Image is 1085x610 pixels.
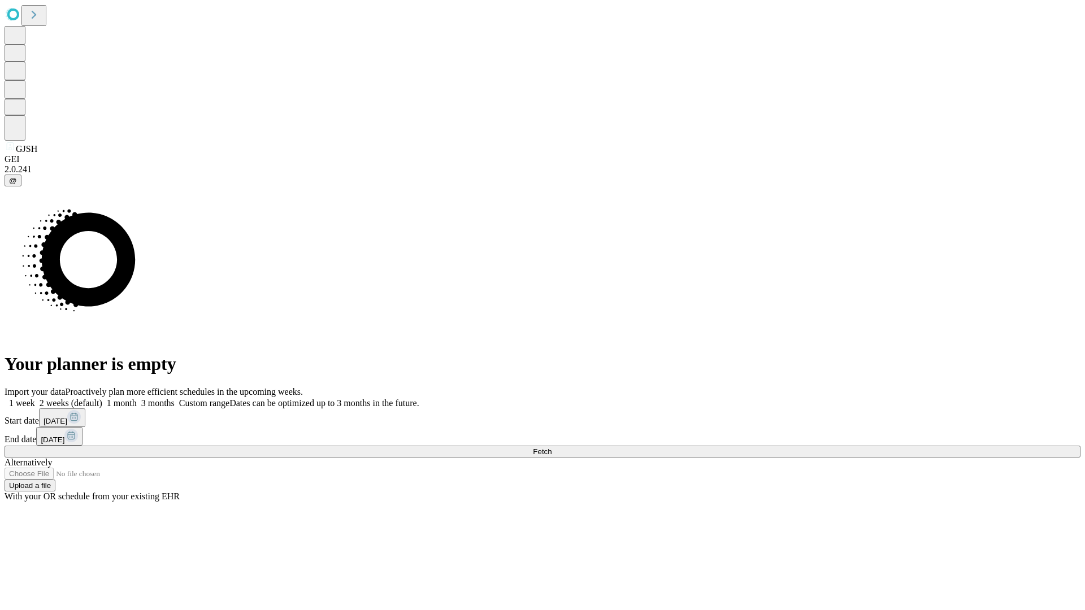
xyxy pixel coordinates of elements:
span: GJSH [16,144,37,154]
div: GEI [5,154,1080,164]
button: Upload a file [5,480,55,491]
span: Custom range [179,398,229,408]
button: Fetch [5,446,1080,457]
span: 1 month [107,398,137,408]
div: End date [5,427,1080,446]
button: [DATE] [39,408,85,427]
span: Alternatively [5,457,52,467]
span: Dates can be optimized up to 3 months in the future. [229,398,419,408]
span: 1 week [9,398,35,408]
span: 3 months [141,398,175,408]
h1: Your planner is empty [5,354,1080,374]
div: 2.0.241 [5,164,1080,175]
button: [DATE] [36,427,83,446]
span: [DATE] [41,435,64,444]
span: With your OR schedule from your existing EHR [5,491,180,501]
div: Start date [5,408,1080,427]
span: @ [9,176,17,185]
span: [DATE] [44,417,67,425]
span: Import your data [5,387,66,396]
span: Proactively plan more efficient schedules in the upcoming weeks. [66,387,303,396]
button: @ [5,175,21,186]
span: 2 weeks (default) [40,398,102,408]
span: Fetch [533,447,552,456]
